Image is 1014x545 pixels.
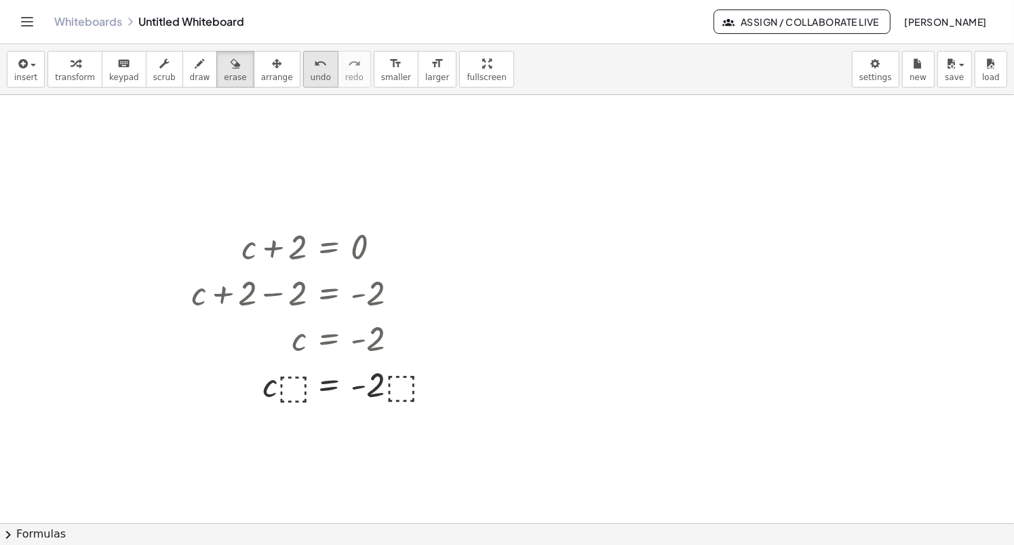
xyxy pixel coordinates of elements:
button: arrange [254,51,300,88]
button: scrub [146,51,183,88]
span: erase [224,73,246,82]
button: Toggle navigation [16,11,38,33]
span: load [982,73,1000,82]
span: keypad [109,73,139,82]
span: undo [311,73,331,82]
span: draw [190,73,210,82]
i: redo [348,56,361,72]
i: format_size [431,56,444,72]
span: [PERSON_NAME] [904,16,987,28]
span: new [910,73,927,82]
span: save [945,73,964,82]
button: draw [182,51,218,88]
i: keyboard [117,56,130,72]
span: scrub [153,73,176,82]
button: settings [852,51,899,88]
i: format_size [389,56,402,72]
span: transform [55,73,95,82]
button: format_sizelarger [418,51,456,88]
span: insert [14,73,37,82]
span: arrange [261,73,293,82]
span: larger [425,73,449,82]
button: load [975,51,1007,88]
button: fullscreen [459,51,513,88]
button: save [937,51,972,88]
button: redoredo [338,51,371,88]
button: undoundo [303,51,338,88]
i: undo [314,56,327,72]
span: settings [859,73,892,82]
button: keyboardkeypad [102,51,147,88]
span: smaller [381,73,411,82]
button: erase [216,51,254,88]
span: fullscreen [467,73,506,82]
span: Assign / Collaborate Live [725,16,879,28]
a: Whiteboards [54,15,122,29]
button: new [902,51,935,88]
button: insert [7,51,45,88]
button: Assign / Collaborate Live [714,10,891,34]
button: [PERSON_NAME] [893,10,998,34]
span: redo [345,73,364,82]
button: format_sizesmaller [374,51,418,88]
button: transform [47,51,102,88]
